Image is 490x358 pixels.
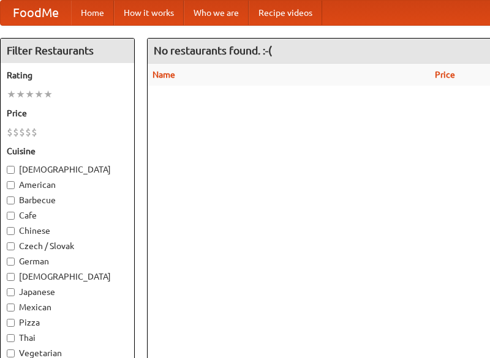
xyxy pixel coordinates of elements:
input: Mexican [7,304,15,311]
li: ★ [7,88,16,101]
li: $ [13,125,19,139]
li: ★ [34,88,43,101]
input: [DEMOGRAPHIC_DATA] [7,166,15,174]
li: ★ [43,88,53,101]
input: Thai [7,334,15,342]
li: ★ [16,88,25,101]
input: [DEMOGRAPHIC_DATA] [7,273,15,281]
label: Barbecue [7,194,128,206]
input: Vegetarian [7,349,15,357]
a: FoodMe [1,1,71,25]
label: American [7,179,128,191]
li: $ [31,125,37,139]
h5: Price [7,107,128,119]
label: Mexican [7,301,128,313]
input: Cafe [7,212,15,220]
input: German [7,258,15,266]
li: $ [25,125,31,139]
label: Czech / Slovak [7,240,128,252]
li: ★ [25,88,34,101]
li: $ [7,125,13,139]
label: [DEMOGRAPHIC_DATA] [7,163,128,176]
ng-pluralize: No restaurants found. :-( [154,45,272,56]
input: Pizza [7,319,15,327]
input: Chinese [7,227,15,235]
input: Japanese [7,288,15,296]
label: Cafe [7,209,128,222]
label: Thai [7,332,128,344]
label: Chinese [7,225,128,237]
h4: Filter Restaurants [1,39,134,63]
label: [DEMOGRAPHIC_DATA] [7,270,128,283]
li: $ [19,125,25,139]
a: How it works [114,1,184,25]
a: Name [153,70,175,80]
h5: Rating [7,69,128,81]
a: Recipe videos [249,1,322,25]
a: Who we are [184,1,249,25]
a: Home [71,1,114,25]
label: Japanese [7,286,128,298]
input: Czech / Slovak [7,242,15,250]
input: Barbecue [7,196,15,204]
input: American [7,181,15,189]
label: German [7,255,128,267]
h5: Cuisine [7,145,128,157]
label: Pizza [7,316,128,329]
a: Price [435,70,455,80]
